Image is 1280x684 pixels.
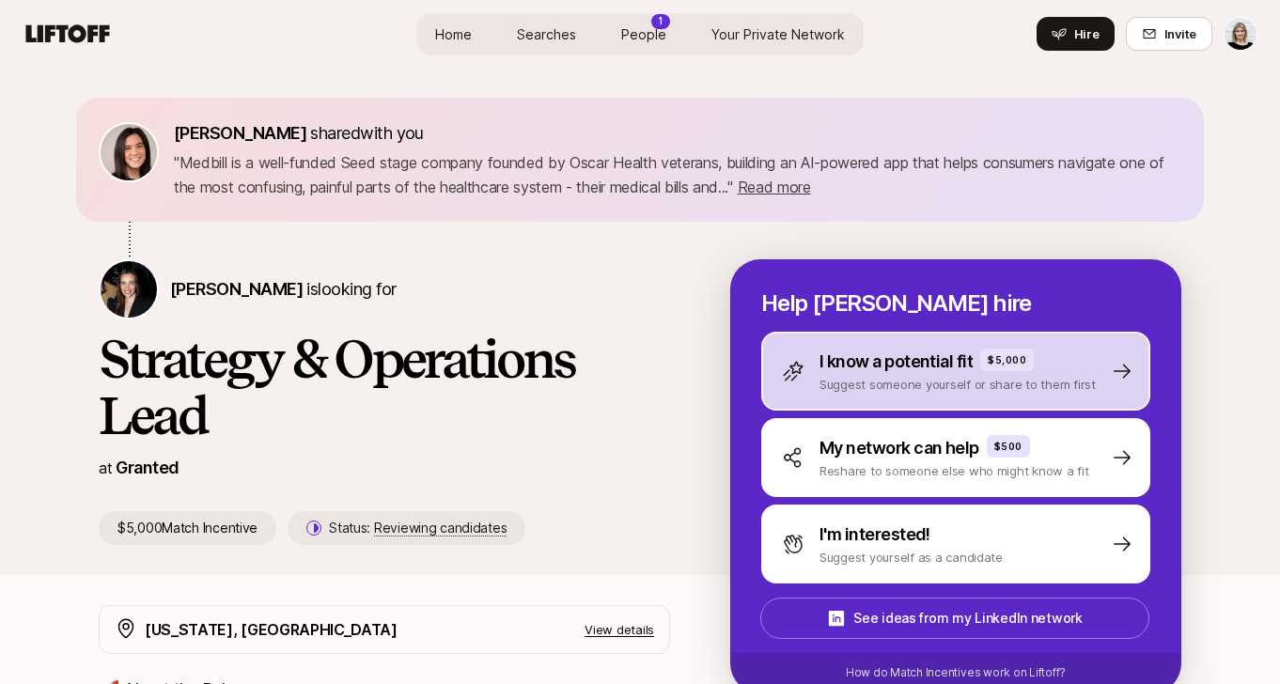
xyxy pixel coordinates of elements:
p: I'm interested! [820,521,930,548]
span: [PERSON_NAME] [170,279,303,299]
img: Jana Raykow [101,261,157,318]
span: Home [435,24,472,44]
h1: Strategy & Operations Lead [99,331,670,443]
span: Invite [1164,24,1196,43]
a: Granted [116,458,179,477]
p: shared [174,120,431,147]
img: 71d7b91d_d7cb_43b4_a7ea_a9b2f2cc6e03.jpg [101,124,157,180]
p: Suggest someone yourself or share to them first [820,375,1096,394]
p: $5,000 [988,352,1026,367]
span: [PERSON_NAME] [174,123,306,143]
p: How do Match Incentives work on Liftoff? [846,664,1066,681]
p: " Medbill is a well-funded Seed stage company founded by Oscar Health veterans, building an AI-po... [174,150,1181,199]
button: Rachel Parlier [1224,17,1257,51]
span: Reviewing candidates [374,520,507,536]
span: with you [360,123,424,143]
p: Suggest yourself as a candidate [820,548,1003,567]
p: My network can help [820,435,979,461]
span: Hire [1074,24,1100,43]
p: $5,000 Match Incentive [99,511,276,545]
span: Searches [517,24,576,44]
p: I know a potential fit [820,349,973,375]
p: See ideas from my LinkedIn network [853,607,1082,630]
p: $500 [994,439,1022,454]
p: [US_STATE], [GEOGRAPHIC_DATA] [145,617,398,642]
img: Rachel Parlier [1225,18,1257,50]
p: View details [585,620,654,639]
button: Hire [1037,17,1115,51]
p: 1 [659,14,663,28]
span: Read more [738,178,811,196]
button: See ideas from my LinkedIn network [760,598,1149,639]
span: Your Private Network [711,24,845,44]
p: is looking for [170,276,396,303]
button: Invite [1126,17,1212,51]
a: Searches [502,17,591,52]
span: People [621,24,666,44]
a: People1 [606,17,681,52]
a: Your Private Network [696,17,860,52]
p: at [99,456,112,480]
p: Reshare to someone else who might know a fit [820,461,1089,480]
p: Status: [329,517,507,539]
p: Help [PERSON_NAME] hire [761,290,1150,317]
a: Home [420,17,487,52]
